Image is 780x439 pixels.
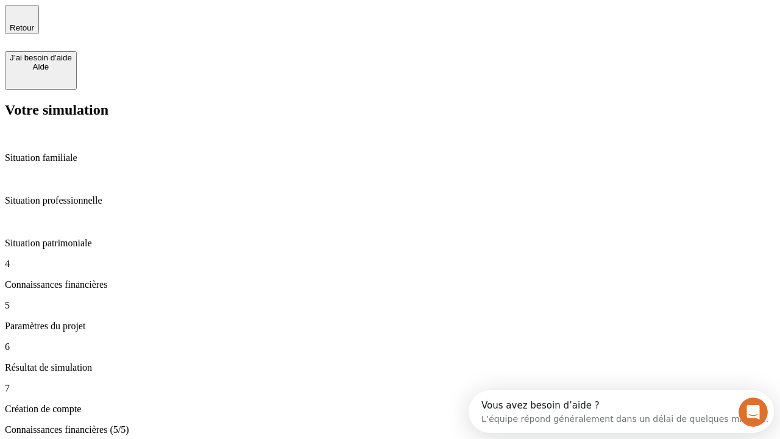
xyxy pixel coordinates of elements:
[13,10,300,20] div: Vous avez besoin d’aide ?
[5,259,775,269] p: 4
[5,238,775,249] p: Situation patrimoniale
[10,53,72,62] div: J’ai besoin d'aide
[5,383,775,394] p: 7
[5,51,77,90] button: J’ai besoin d'aideAide
[739,398,768,427] iframe: Intercom live chat
[13,20,300,33] div: L’équipe répond généralement dans un délai de quelques minutes.
[5,362,775,373] p: Résultat de simulation
[5,341,775,352] p: 6
[5,5,336,38] div: Ouvrir le Messenger Intercom
[5,5,39,34] button: Retour
[5,102,775,118] h2: Votre simulation
[10,62,72,71] div: Aide
[5,321,775,332] p: Paramètres du projet
[5,152,775,163] p: Situation familiale
[5,195,775,206] p: Situation professionnelle
[5,300,775,311] p: 5
[5,424,775,435] p: Connaissances financières (5/5)
[10,23,34,32] span: Retour
[469,390,774,433] iframe: Intercom live chat discovery launcher
[5,279,775,290] p: Connaissances financières
[5,404,775,415] p: Création de compte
